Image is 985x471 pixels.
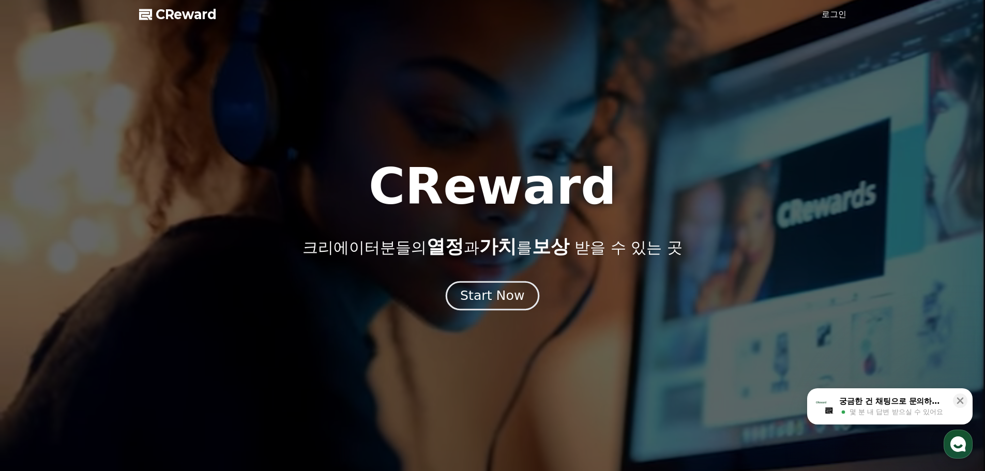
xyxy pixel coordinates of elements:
[95,344,107,352] span: 대화
[532,236,569,257] span: 보상
[446,281,539,310] button: Start Now
[302,236,682,257] p: 크리에이터분들의 과 를 받을 수 있는 곳
[369,162,616,211] h1: CReward
[3,328,68,354] a: 홈
[68,328,133,354] a: 대화
[139,6,217,23] a: CReward
[156,6,217,23] span: CReward
[448,292,537,302] a: Start Now
[160,343,172,352] span: 설정
[822,8,846,21] a: 로그인
[133,328,199,354] a: 설정
[460,287,524,305] div: Start Now
[479,236,517,257] span: 가치
[33,343,39,352] span: 홈
[427,236,464,257] span: 열정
